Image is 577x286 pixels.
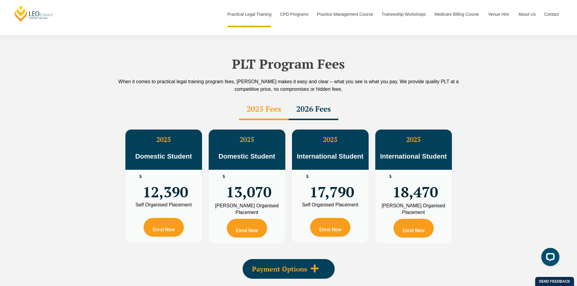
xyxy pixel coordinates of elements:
a: Enrol Now [393,219,434,238]
span: International Student [297,153,363,160]
div: Self Organised Placement [297,202,364,207]
a: Enrol Now [144,218,184,237]
span: Payment Options [252,266,307,272]
a: [PERSON_NAME] Centre for Law [14,5,54,22]
a: About Us [514,1,540,27]
span: Domestic Student [135,153,192,160]
div: [PERSON_NAME] Organised Placement [380,202,447,216]
a: Venue Hire [484,1,514,27]
span: $ [223,174,225,179]
div: 2025 Fees [239,99,289,120]
h2: PLT Program Fees [116,56,461,71]
span: $ [389,174,392,179]
a: Enrol Now [227,219,267,238]
span: $ [139,174,142,179]
iframe: LiveChat chat widget [536,245,562,271]
div: When it comes to practical legal training program fees, [PERSON_NAME] makes it easy and clear – w... [116,78,461,93]
div: Self Organised Placement [130,202,197,207]
span: International Student [380,153,447,160]
a: Contact [540,1,563,27]
a: Enrol Now [310,218,350,237]
span: Domestic Student [218,153,275,160]
a: Practice Management Course [313,1,377,27]
span: 13,070 [226,174,271,198]
span: $ [306,174,309,179]
a: Traineeship Workshops [377,1,430,27]
a: CPD Programs [275,1,312,27]
span: 17,790 [310,174,354,198]
h3: 2025 [209,136,285,143]
h3: 2025 [292,136,369,143]
h3: 2025 [125,136,202,143]
div: [PERSON_NAME] Organised Placement [213,202,281,216]
h3: 2025 [375,136,452,143]
a: Practical Legal Training [223,1,276,27]
span: 18,470 [393,174,438,198]
div: 2026 Fees [289,99,338,120]
span: 12,390 [143,174,188,198]
a: Medicare Billing Course [430,1,484,27]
